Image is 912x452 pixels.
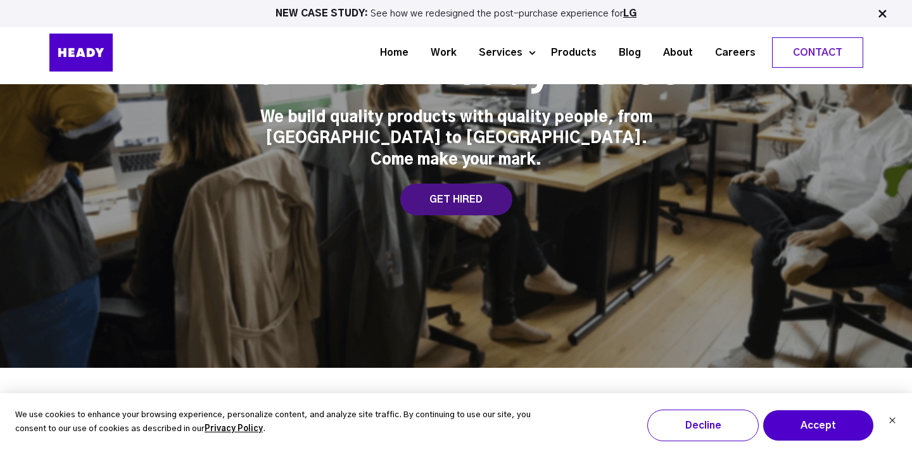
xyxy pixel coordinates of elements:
a: Products [535,41,603,65]
div: Navigation Menu [144,37,863,68]
button: Accept [763,410,874,441]
a: Careers [699,41,762,65]
button: Dismiss cookie banner [889,415,896,429]
a: Work [415,41,463,65]
img: Heady_Logo_Web-01 (1) [49,34,113,72]
a: Contact [773,38,863,67]
p: See how we redesigned the post-purchase experience for [6,9,906,18]
a: GET HIRED [400,184,512,215]
p: We use cookies to enhance your browsing experience, personalize content, and analyze site traffic... [15,408,532,437]
a: Services [463,41,529,65]
div: We build quality products with quality people, from [GEOGRAPHIC_DATA] to [GEOGRAPHIC_DATA]. Come ... [260,108,652,172]
strong: NEW CASE STUDY: [275,9,370,18]
a: Blog [603,41,647,65]
a: About [647,41,699,65]
a: LG [623,9,636,18]
a: Home [364,41,415,65]
a: Privacy Policy [205,422,263,437]
button: Decline [647,410,759,441]
img: Close Bar [876,8,889,20]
